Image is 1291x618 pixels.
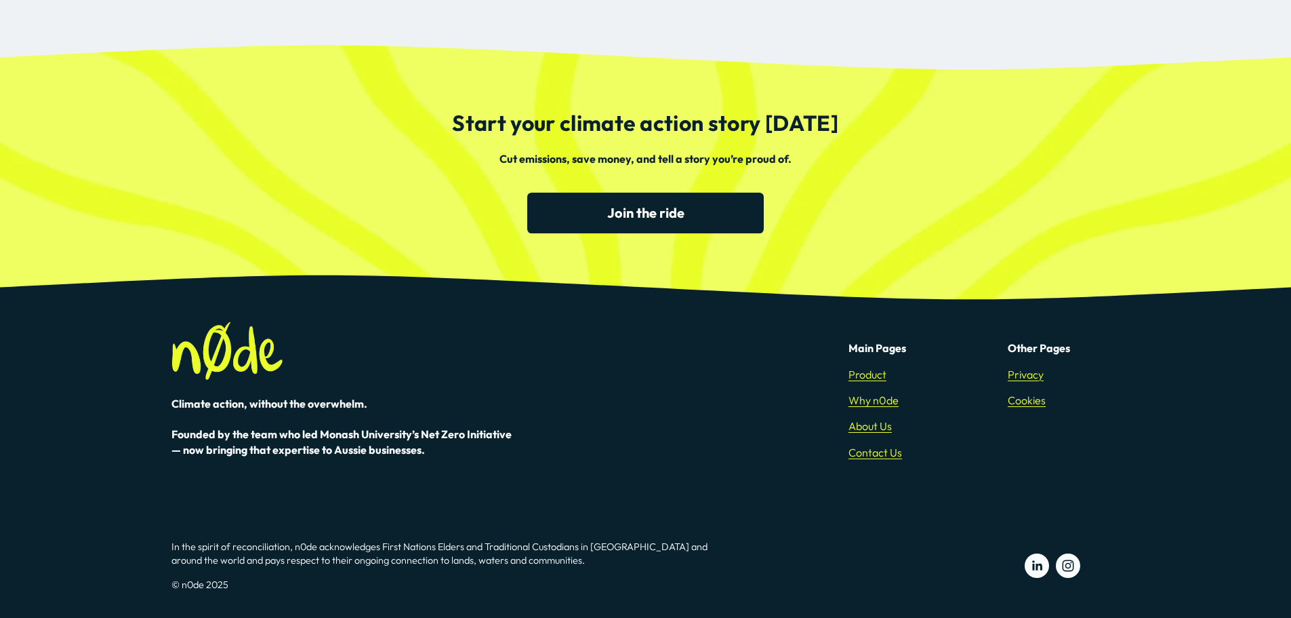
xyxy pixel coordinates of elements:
[171,540,722,567] p: In the spirit of reconciliation, n0de acknowledges First Nations Elders and Traditional Custodian...
[171,578,722,592] p: © n0de 2025
[848,341,906,355] strong: Main Pages
[1025,554,1049,578] a: LinkedIn
[171,397,514,456] strong: Climate action, without the overwhelm. Founded by the team who led Monash University’s Net Zero I...
[848,393,899,408] a: Why n0de
[1008,341,1070,355] strong: Other Pages
[499,152,792,166] strong: Cut emissions, save money, and tell a story you’re proud of.
[527,193,764,233] a: Join the ride
[1056,554,1080,578] a: Instagram
[848,367,886,382] a: Product
[1008,367,1044,382] a: Privacy
[409,111,883,136] h3: Start your climate action story [DATE]
[848,445,902,460] a: Contact Us
[1008,393,1046,408] a: Cookies
[848,419,892,433] a: About Us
